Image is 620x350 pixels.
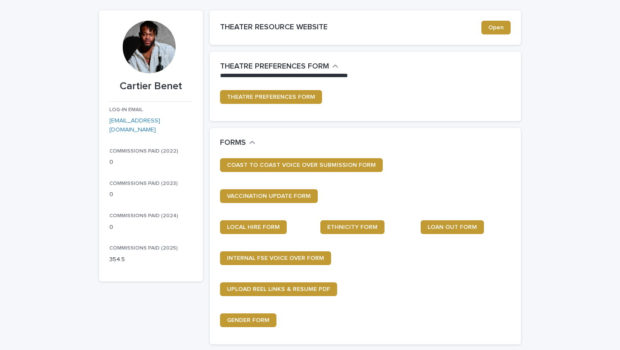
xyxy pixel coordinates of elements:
[109,158,192,167] p: 0
[220,189,318,203] a: VACCINATION UPDATE FORM
[220,138,246,148] h2: FORMS
[220,90,322,104] a: THEATRE PREFERENCES FORM
[421,220,484,234] a: LOAN OUT FORM
[481,21,511,34] a: Open
[220,251,331,265] a: INTERNAL FSE VOICE OVER FORM
[227,162,376,168] span: COAST TO COAST VOICE OVER SUBMISSION FORM
[227,193,311,199] span: VACCINATION UPDATE FORM
[109,181,178,186] span: COMMISSIONS PAID (2023)
[327,224,378,230] span: ETHNICITY FORM
[220,62,329,72] h2: THEATRE PREFERENCES FORM
[109,223,192,232] p: 0
[220,158,383,172] a: COAST TO COAST VOICE OVER SUBMISSION FORM
[220,220,287,234] a: LOCAL HIRE FORM
[220,313,276,327] a: GENDER FORM
[227,255,324,261] span: INTERNAL FSE VOICE OVER FORM
[109,213,178,219] span: COMMISSIONS PAID (2024)
[227,94,315,100] span: THEATRE PREFERENCES FORM
[220,23,481,32] h2: THEATER RESOURCE WEBSITE
[109,255,192,264] p: 354.5
[109,80,192,93] p: Cartier Benet
[320,220,384,234] a: ETHNICITY FORM
[109,118,160,133] a: [EMAIL_ADDRESS][DOMAIN_NAME]
[220,138,255,148] button: FORMS
[488,25,504,31] span: Open
[227,224,280,230] span: LOCAL HIRE FORM
[109,190,192,199] p: 0
[220,282,337,296] a: UPLOAD REEL LINKS & RESUME PDF
[428,224,477,230] span: LOAN OUT FORM
[227,317,270,323] span: GENDER FORM
[227,286,330,292] span: UPLOAD REEL LINKS & RESUME PDF
[220,62,338,72] button: THEATRE PREFERENCES FORM
[109,246,178,251] span: COMMISSIONS PAID (2025)
[109,107,143,112] span: LOG-IN EMAIL
[109,149,178,154] span: COMMISSIONS PAID (2022)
